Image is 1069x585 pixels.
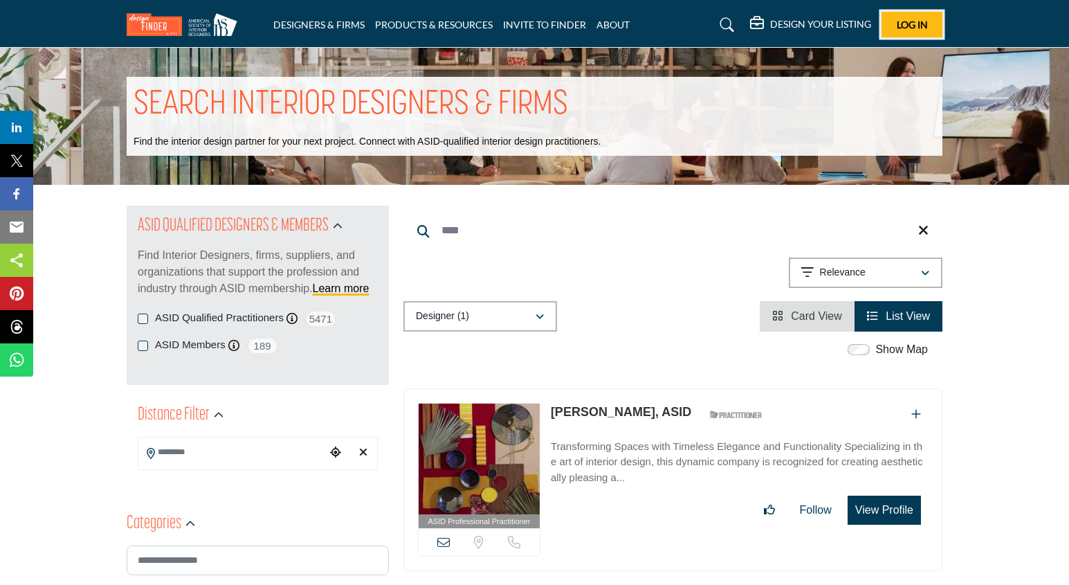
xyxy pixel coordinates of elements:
a: View Card [772,310,842,322]
span: ASID Professional Practitioner [428,516,530,528]
a: DESIGNERS & FIRMS [273,19,365,30]
input: Search Location [138,439,325,466]
button: Designer (1) [403,301,557,332]
button: Log In [881,12,942,37]
p: Find the interior design partner for your next project. Connect with ASID-qualified interior desi... [134,135,601,149]
li: List View [855,301,942,332]
p: Relevance [820,266,866,280]
a: Learn more [313,282,369,294]
a: ASID Professional Practitioner [419,404,540,529]
input: ASID Qualified Practitioners checkbox [138,314,148,324]
span: 5471 [305,310,336,327]
p: Transforming Spaces with Timeless Elegance and Functionality Specializing in the art of interior ... [551,439,928,486]
h2: Categories [127,512,181,537]
button: Relevance [789,258,942,288]
span: Log In [897,19,928,30]
span: 189 [247,337,278,354]
a: Transforming Spaces with Timeless Elegance and Functionality Specializing in the art of interior ... [551,431,928,486]
button: View Profile [848,496,921,525]
a: INVITE TO FINDER [503,19,586,30]
h2: Distance Filter [138,403,210,428]
p: Designer (1) [416,309,469,323]
input: Search Category [127,546,389,575]
h5: DESIGN YOUR LISTING [770,18,871,30]
a: [PERSON_NAME], ASID [551,405,691,419]
div: Choose your current location [325,438,346,468]
a: Search [706,14,743,36]
button: Follow [791,496,841,524]
a: Add To List [911,408,921,420]
button: Like listing [755,496,784,524]
span: List View [886,310,930,322]
div: Clear search location [353,438,374,468]
div: DESIGN YOUR LISTING [750,17,871,33]
li: Card View [760,301,855,332]
a: ABOUT [596,19,630,30]
a: View List [867,310,930,322]
h1: SEARCH INTERIOR DESIGNERS & FIRMS [134,84,568,127]
p: LoriAnn Maas, ASID [551,403,691,422]
img: LoriAnn Maas, ASID [419,404,540,514]
label: Show Map [875,341,928,358]
label: ASID Members [155,337,226,353]
h2: ASID QUALIFIED DESIGNERS & MEMBERS [138,214,329,239]
input: Search Keyword [403,214,942,247]
input: ASID Members checkbox [138,341,148,351]
label: ASID Qualified Practitioners [155,310,284,326]
span: Card View [791,310,842,322]
img: ASID Qualified Practitioners Badge Icon [704,406,767,424]
a: PRODUCTS & RESOURCES [375,19,493,30]
p: Find Interior Designers, firms, suppliers, and organizations that support the profession and indu... [138,247,378,297]
img: Site Logo [127,13,244,36]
